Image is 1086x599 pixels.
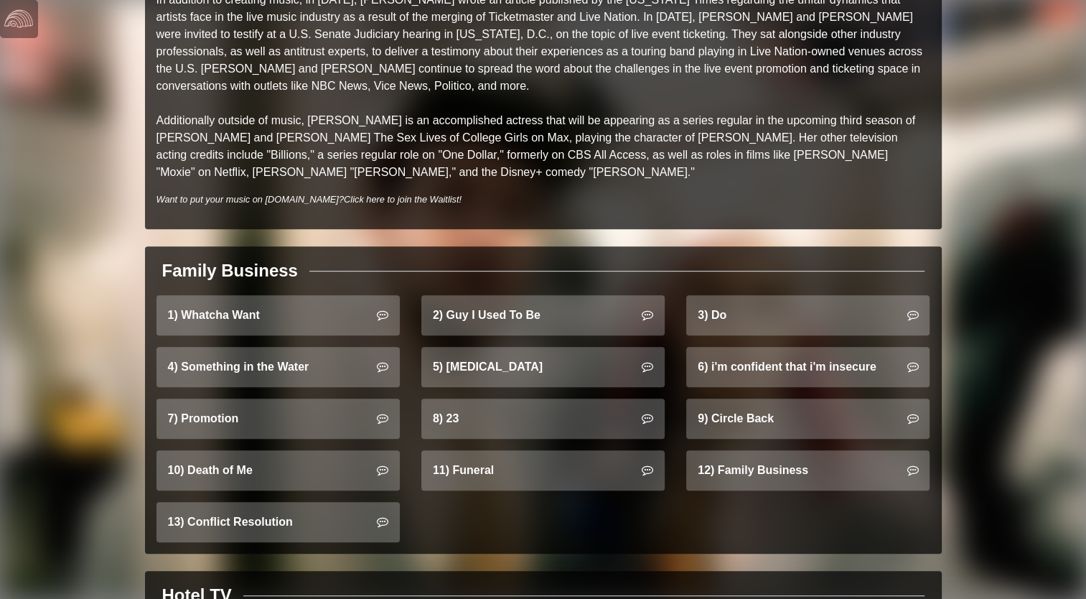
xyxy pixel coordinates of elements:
a: 3) Do [686,295,930,335]
div: Family Business [162,258,298,284]
a: 13) Conflict Resolution [156,502,400,542]
a: Click here to join the Waitlist! [344,194,462,205]
a: 12) Family Business [686,450,930,491]
img: logo-white-4c48a5e4bebecaebe01ca5a9d34031cfd3d4ef9ae749242e8c4bf12ef99f53e8.png [4,4,33,33]
a: 4) Something in the Water [156,347,400,387]
a: 1) Whatcha Want [156,295,400,335]
a: 9) Circle Back [686,399,930,439]
a: 5) [MEDICAL_DATA] [421,347,665,387]
a: 2) Guy I Used To Be [421,295,665,335]
a: 7) Promotion [156,399,400,439]
a: 10) Death of Me [156,450,400,491]
i: Want to put your music on [DOMAIN_NAME]? [156,194,462,205]
a: 11) Funeral [421,450,665,491]
a: 6) i'm confident that i'm insecure [686,347,930,387]
a: 8) 23 [421,399,665,439]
